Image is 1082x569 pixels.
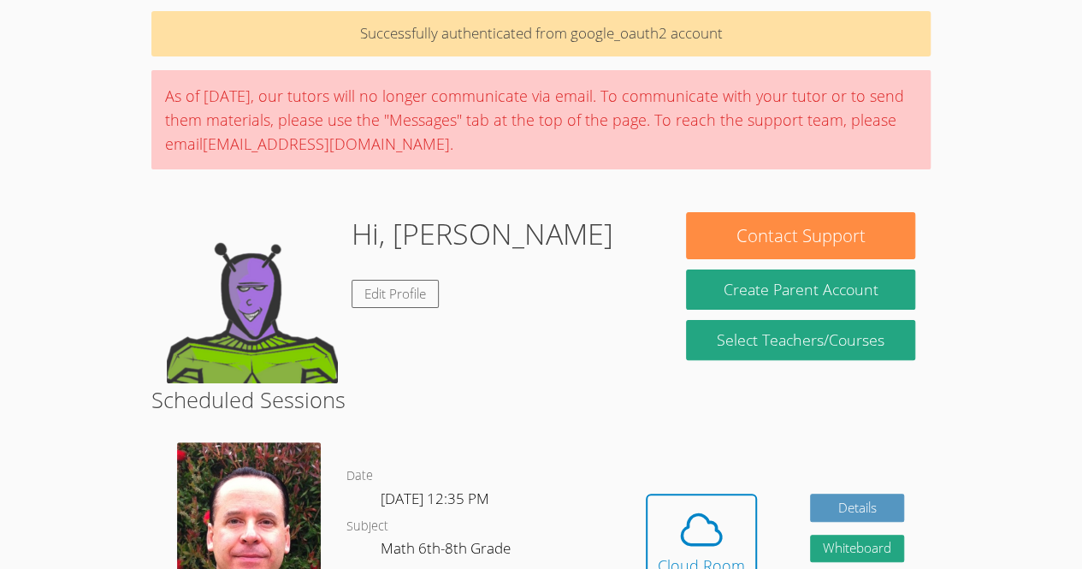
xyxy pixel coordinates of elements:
div: As of [DATE], our tutors will no longer communicate via email. To communicate with your tutor or ... [151,70,931,169]
button: Create Parent Account [686,270,914,310]
span: [DATE] 12:35 PM [381,489,489,508]
p: Successfully authenticated from google_oauth2 account [151,11,931,56]
h2: Scheduled Sessions [151,383,931,416]
button: Whiteboard [810,535,904,563]
button: Contact Support [686,212,914,259]
a: Select Teachers/Courses [686,320,914,360]
dt: Subject [346,516,388,537]
a: Details [810,494,904,522]
dt: Date [346,465,373,487]
h1: Hi, [PERSON_NAME] [352,212,613,256]
dd: Math 6th-8th Grade [381,536,514,566]
a: Edit Profile [352,280,439,308]
img: default.png [167,212,338,383]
